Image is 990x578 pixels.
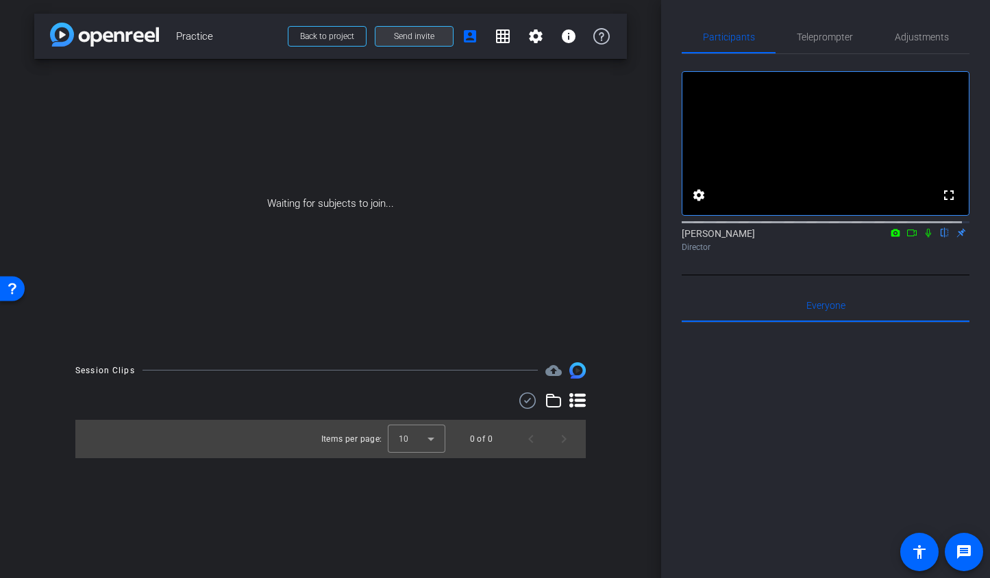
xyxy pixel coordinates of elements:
[895,32,949,42] span: Adjustments
[176,23,280,50] span: Practice
[288,26,367,47] button: Back to project
[547,423,580,455] button: Next page
[50,23,159,47] img: app-logo
[682,241,969,253] div: Director
[34,59,627,349] div: Waiting for subjects to join...
[321,432,382,446] div: Items per page:
[375,26,454,47] button: Send invite
[470,432,493,446] div: 0 of 0
[911,544,928,560] mat-icon: accessibility
[300,32,354,41] span: Back to project
[528,28,544,45] mat-icon: settings
[75,364,135,377] div: Session Clips
[937,226,953,238] mat-icon: flip
[703,32,755,42] span: Participants
[495,28,511,45] mat-icon: grid_on
[806,301,845,310] span: Everyone
[797,32,853,42] span: Teleprompter
[545,362,562,379] mat-icon: cloud_upload
[545,362,562,379] span: Destinations for your clips
[462,28,478,45] mat-icon: account_box
[941,187,957,203] mat-icon: fullscreen
[515,423,547,455] button: Previous page
[569,362,586,379] img: Session clips
[956,544,972,560] mat-icon: message
[560,28,577,45] mat-icon: info
[691,187,707,203] mat-icon: settings
[682,227,969,253] div: [PERSON_NAME]
[394,31,434,42] span: Send invite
